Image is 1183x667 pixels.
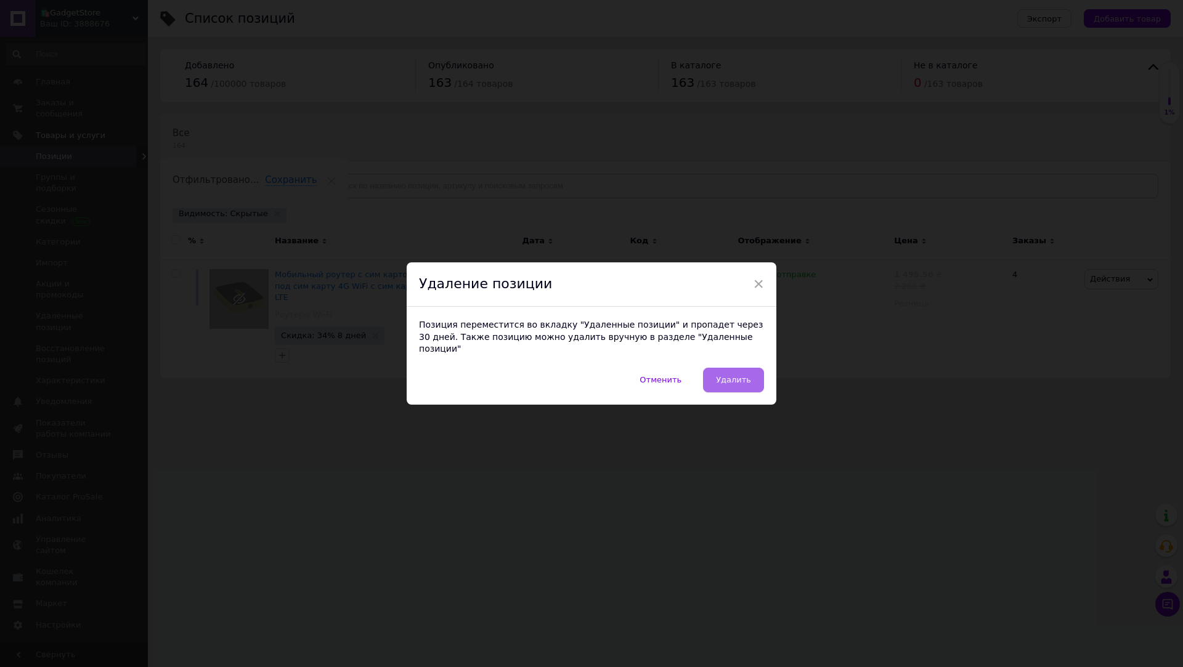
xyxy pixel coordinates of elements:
[419,320,763,354] span: Позиция переместится во вкладку "Удаленные позиции" и пропадет через 30 дней. Также позицию можно...
[640,375,681,384] span: Отменить
[419,276,552,291] span: Удаление позиции
[627,368,694,392] button: Отменить
[716,375,751,384] span: Удалить
[753,273,764,294] span: ×
[703,368,764,392] button: Удалить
